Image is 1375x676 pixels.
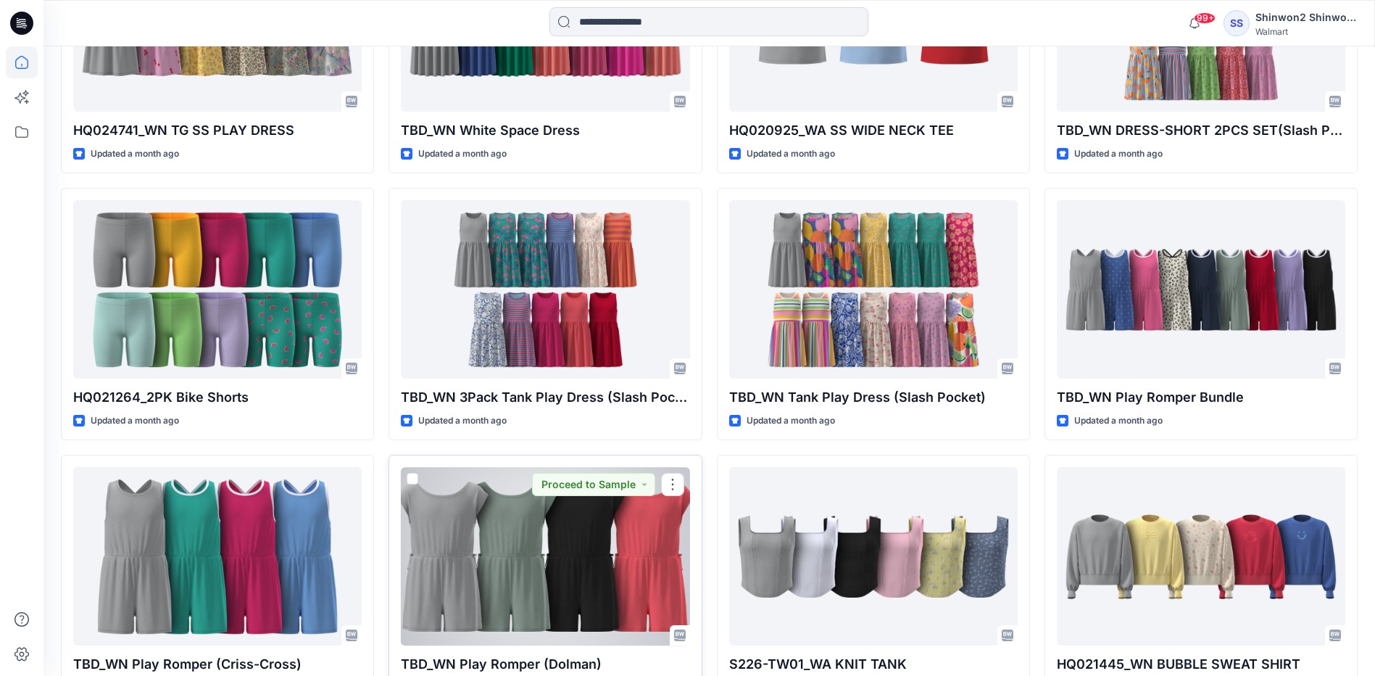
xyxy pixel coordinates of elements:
[401,467,689,645] a: TBD_WN Play Romper (Dolman)
[73,467,362,645] a: TBD_WN Play Romper (Criss-Cross)
[729,200,1018,378] a: TBD_WN Tank Play Dress (Slash Pocket)
[1074,413,1163,429] p: Updated a month ago
[1224,10,1250,36] div: SS
[1057,467,1345,645] a: HQ021445_WN BUBBLE SWEAT SHIRT
[1057,654,1345,675] p: HQ021445_WN BUBBLE SWEAT SHIRT
[747,413,835,429] p: Updated a month ago
[1194,12,1216,24] span: 99+
[91,147,179,162] p: Updated a month ago
[418,413,507,429] p: Updated a month ago
[73,654,362,675] p: TBD_WN Play Romper (Criss-Cross)
[1057,387,1345,408] p: TBD_WN Play Romper Bundle
[1255,26,1357,37] div: Walmart
[1074,147,1163,162] p: Updated a month ago
[401,200,689,378] a: TBD_WN 3Pack Tank Play Dress (Slash Pocket)
[1255,9,1357,26] div: Shinwon2 Shinwon2
[729,654,1018,675] p: S226-TW01_WA KNIT TANK
[1057,120,1345,141] p: TBD_WN DRESS-SHORT 2PCS SET(Slash Pocket)
[401,654,689,675] p: TBD_WN Play Romper (Dolman)
[91,413,179,429] p: Updated a month ago
[73,120,362,141] p: HQ024741_WN TG SS PLAY DRESS
[401,387,689,408] p: TBD_WN 3Pack Tank Play Dress (Slash Pocket)
[418,147,507,162] p: Updated a month ago
[401,120,689,141] p: TBD_WN White Space Dress
[729,120,1018,141] p: HQ020925_WA SS WIDE NECK TEE
[729,467,1018,645] a: S226-TW01_WA KNIT TANK
[1057,200,1345,378] a: TBD_WN Play Romper Bundle
[73,200,362,378] a: HQ021264_2PK Bike Shorts
[729,387,1018,408] p: TBD_WN Tank Play Dress (Slash Pocket)
[73,387,362,408] p: HQ021264_2PK Bike Shorts
[747,147,835,162] p: Updated a month ago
